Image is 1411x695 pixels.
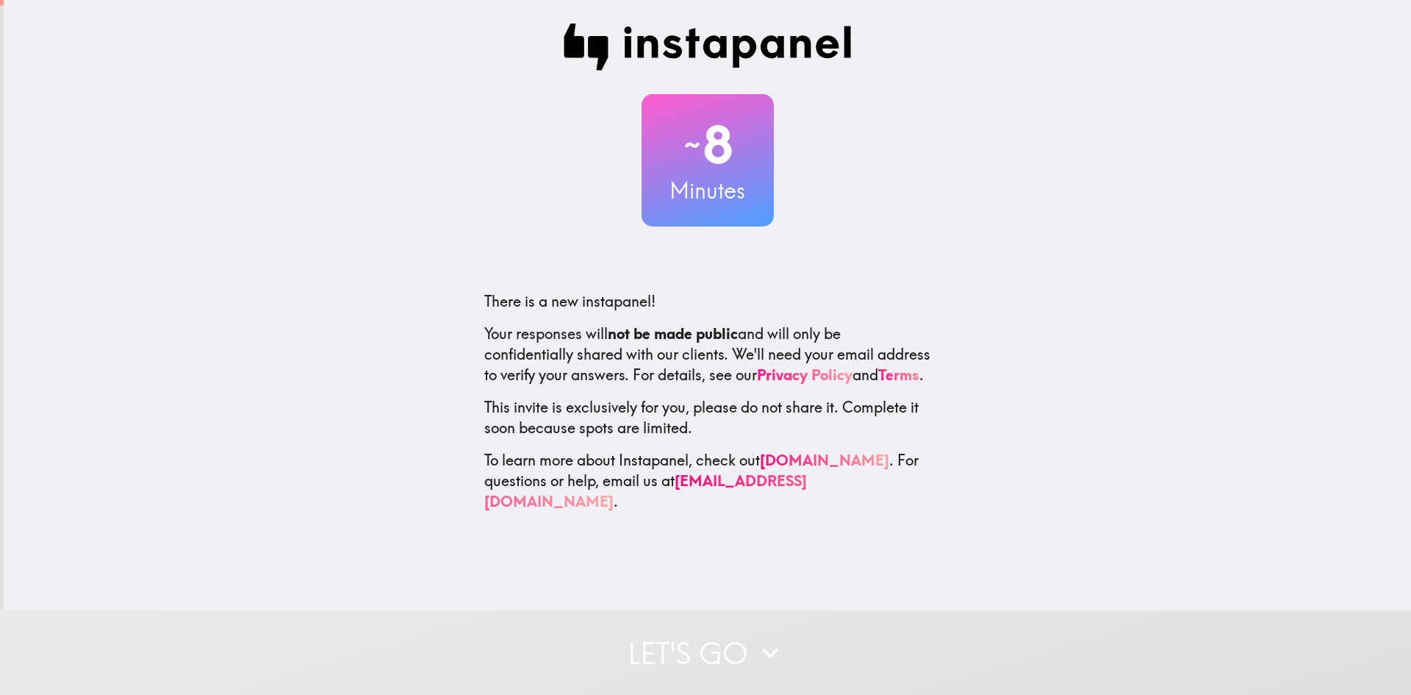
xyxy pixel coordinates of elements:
h3: Minutes [642,175,774,206]
a: Terms [878,366,919,384]
a: [DOMAIN_NAME] [760,451,889,469]
p: Your responses will and will only be confidentially shared with our clients. We'll need your emai... [484,324,931,385]
p: To learn more about Instapanel, check out . For questions or help, email us at . [484,450,931,512]
a: Privacy Policy [757,366,852,384]
a: [EMAIL_ADDRESS][DOMAIN_NAME] [484,471,807,510]
img: Instapanel [564,24,852,71]
h2: 8 [642,115,774,175]
span: ~ [682,123,703,167]
p: This invite is exclusively for you, please do not share it. Complete it soon because spots are li... [484,397,931,438]
span: There is a new instapanel! [484,292,656,310]
b: not be made public [608,324,738,343]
